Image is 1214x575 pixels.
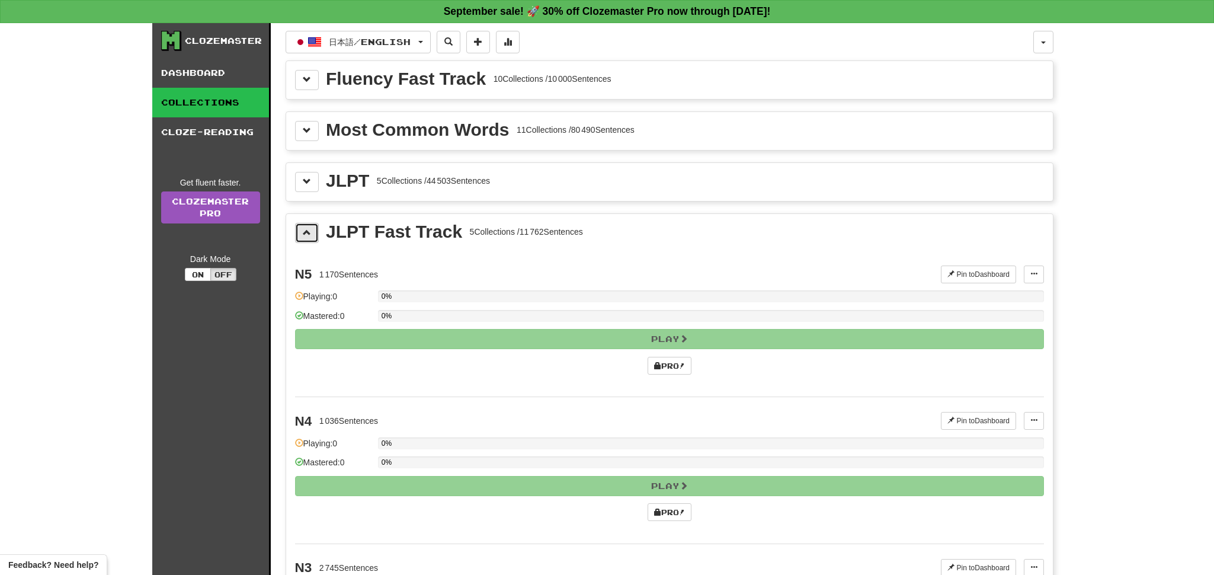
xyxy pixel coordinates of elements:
a: Dashboard [152,58,269,88]
div: 1 170 Sentences [319,269,378,280]
div: JLPT Fast Track [326,223,462,241]
div: Playing: 0 [295,290,372,310]
div: 10 Collections / 10 000 Sentences [494,73,611,85]
div: Mastered: 0 [295,310,372,330]
a: Cloze-Reading [152,117,269,147]
div: Most Common Words [326,121,509,139]
button: Play [295,476,1044,496]
div: 5 Collections / 11 762 Sentences [470,226,583,238]
div: N3 [295,560,312,575]
div: Get fluent faster. [161,177,260,189]
span: 日本語 / English [329,37,411,47]
div: Playing: 0 [295,437,372,457]
a: ClozemasterPro [161,191,260,223]
div: Mastered: 0 [295,456,372,476]
div: 2 745 Sentences [319,562,378,574]
button: On [185,268,211,281]
button: Search sentences [437,31,460,53]
button: 日本語/English [286,31,431,53]
a: Pro! [648,503,691,521]
button: More stats [496,31,520,53]
div: Dark Mode [161,253,260,265]
span: Open feedback widget [8,559,98,571]
strong: September sale! 🚀 30% off Clozemaster Pro now through [DATE]! [444,5,771,17]
div: Fluency Fast Track [326,70,486,88]
div: 5 Collections / 44 503 Sentences [377,175,490,187]
button: Play [295,329,1044,349]
button: Pin toDashboard [941,266,1016,283]
button: Pin toDashboard [941,412,1016,430]
button: Add sentence to collection [466,31,490,53]
div: 1 036 Sentences [319,415,378,427]
div: 11 Collections / 80 490 Sentences [517,124,635,136]
div: N4 [295,414,312,429]
div: Clozemaster [185,35,262,47]
div: N5 [295,267,312,282]
button: Off [210,268,236,281]
div: JLPT [326,172,369,190]
a: Pro! [648,357,691,375]
a: Collections [152,88,269,117]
